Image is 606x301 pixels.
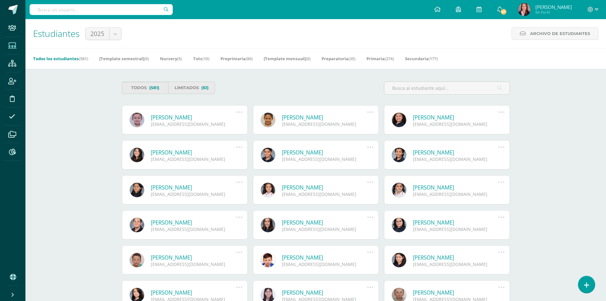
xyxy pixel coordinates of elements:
a: [PERSON_NAME] [151,219,236,226]
div: [EMAIL_ADDRESS][DOMAIN_NAME] [413,226,498,232]
div: [EMAIL_ADDRESS][DOMAIN_NAME] [413,261,498,267]
div: [EMAIL_ADDRESS][DOMAIN_NAME] [282,261,367,267]
a: Secundaria(177) [405,54,438,64]
a: [PERSON_NAME] [151,184,236,191]
span: (581) [79,56,88,61]
a: [PERSON_NAME] [413,219,498,226]
a: Archivo de Estudiantes [512,27,598,40]
span: (0) [306,56,310,61]
a: [PERSON_NAME] [151,289,236,296]
a: Preprimaria(80) [220,54,253,64]
span: (35) [348,56,355,61]
span: (80) [246,56,253,61]
span: Estudiantes [33,27,80,39]
a: Preparatoria(35) [322,54,355,64]
a: [Template semestral](0) [99,54,149,64]
span: (581) [149,82,159,94]
span: Mi Perfil [535,10,572,15]
span: Archivo de Estudiantes [530,28,590,39]
div: [EMAIL_ADDRESS][DOMAIN_NAME] [282,121,367,127]
a: [PERSON_NAME] [151,114,236,121]
a: 2025 [86,28,121,40]
a: [PERSON_NAME] [282,254,367,261]
a: [PERSON_NAME] [151,254,236,261]
a: [PERSON_NAME] [413,149,498,156]
div: [EMAIL_ADDRESS][DOMAIN_NAME] [151,261,236,267]
div: [EMAIL_ADDRESS][DOMAIN_NAME] [413,191,498,197]
div: [EMAIL_ADDRESS][DOMAIN_NAME] [282,226,367,232]
div: [EMAIL_ADDRESS][DOMAIN_NAME] [151,191,236,197]
div: [EMAIL_ADDRESS][DOMAIN_NAME] [413,121,498,127]
a: Primaria(274) [366,54,394,64]
span: (61) [201,82,209,94]
input: Busca un usuario... [30,4,173,15]
div: [EMAIL_ADDRESS][DOMAIN_NAME] [151,121,236,127]
input: Busca al estudiante aquí... [384,82,510,94]
a: [PERSON_NAME] [413,254,498,261]
a: Nursery(5) [160,54,182,64]
a: [PERSON_NAME] [413,114,498,121]
div: [EMAIL_ADDRESS][DOMAIN_NAME] [282,191,367,197]
span: (0) [144,56,149,61]
a: Limitados(61) [168,82,215,94]
a: Todos(581) [122,82,169,94]
a: [PERSON_NAME] [282,149,367,156]
span: (274) [385,56,394,61]
a: [Template mensual](0) [264,54,310,64]
div: [EMAIL_ADDRESS][DOMAIN_NAME] [282,156,367,162]
a: Todos los estudiantes(581) [33,54,88,64]
a: Tots(10) [193,54,209,64]
a: [PERSON_NAME] [282,219,367,226]
div: [EMAIL_ADDRESS][DOMAIN_NAME] [151,226,236,232]
span: 97 [500,8,507,15]
span: (10) [202,56,209,61]
span: (5) [177,56,182,61]
a: [PERSON_NAME] [413,184,498,191]
div: [EMAIL_ADDRESS][DOMAIN_NAME] [413,156,498,162]
a: [PERSON_NAME] [282,114,367,121]
a: [PERSON_NAME] [282,184,367,191]
a: [PERSON_NAME] [413,289,498,296]
span: 2025 [90,28,104,40]
a: [PERSON_NAME] [151,149,236,156]
span: [PERSON_NAME] [535,4,572,10]
div: [EMAIL_ADDRESS][DOMAIN_NAME] [151,156,236,162]
span: (177) [428,56,438,61]
a: [PERSON_NAME] [282,289,367,296]
img: f519f5c71b4249acbc874d735f4f43e2.png [518,3,531,16]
